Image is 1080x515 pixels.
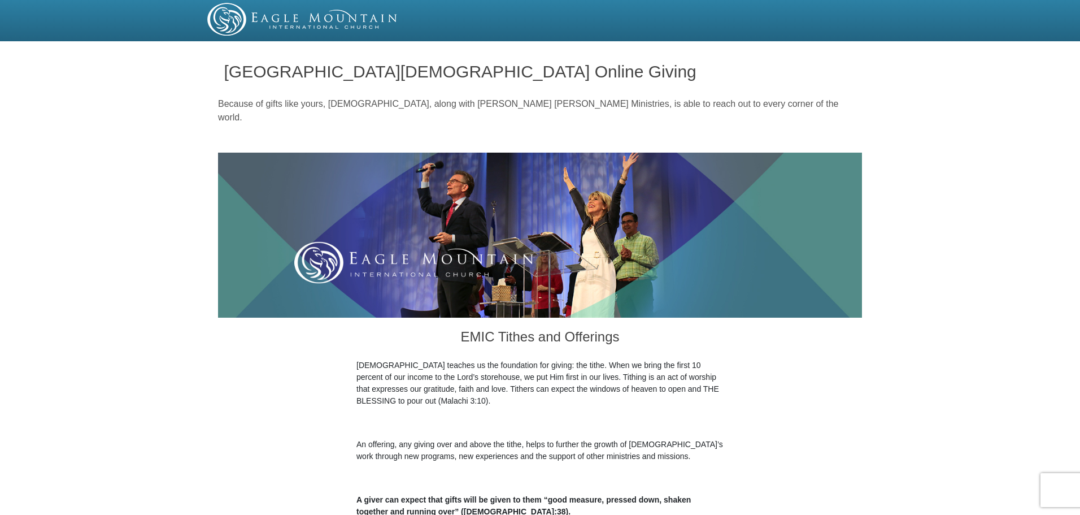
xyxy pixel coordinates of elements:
img: EMIC [207,3,398,36]
p: Because of gifts like yours, [DEMOGRAPHIC_DATA], along with [PERSON_NAME] [PERSON_NAME] Ministrie... [218,97,862,124]
h1: [GEOGRAPHIC_DATA][DEMOGRAPHIC_DATA] Online Giving [224,62,856,81]
p: An offering, any giving over and above the tithe, helps to further the growth of [DEMOGRAPHIC_DAT... [356,439,724,462]
h3: EMIC Tithes and Offerings [356,318,724,360]
p: [DEMOGRAPHIC_DATA] teaches us the foundation for giving: the tithe. When we bring the first 10 pe... [356,360,724,407]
